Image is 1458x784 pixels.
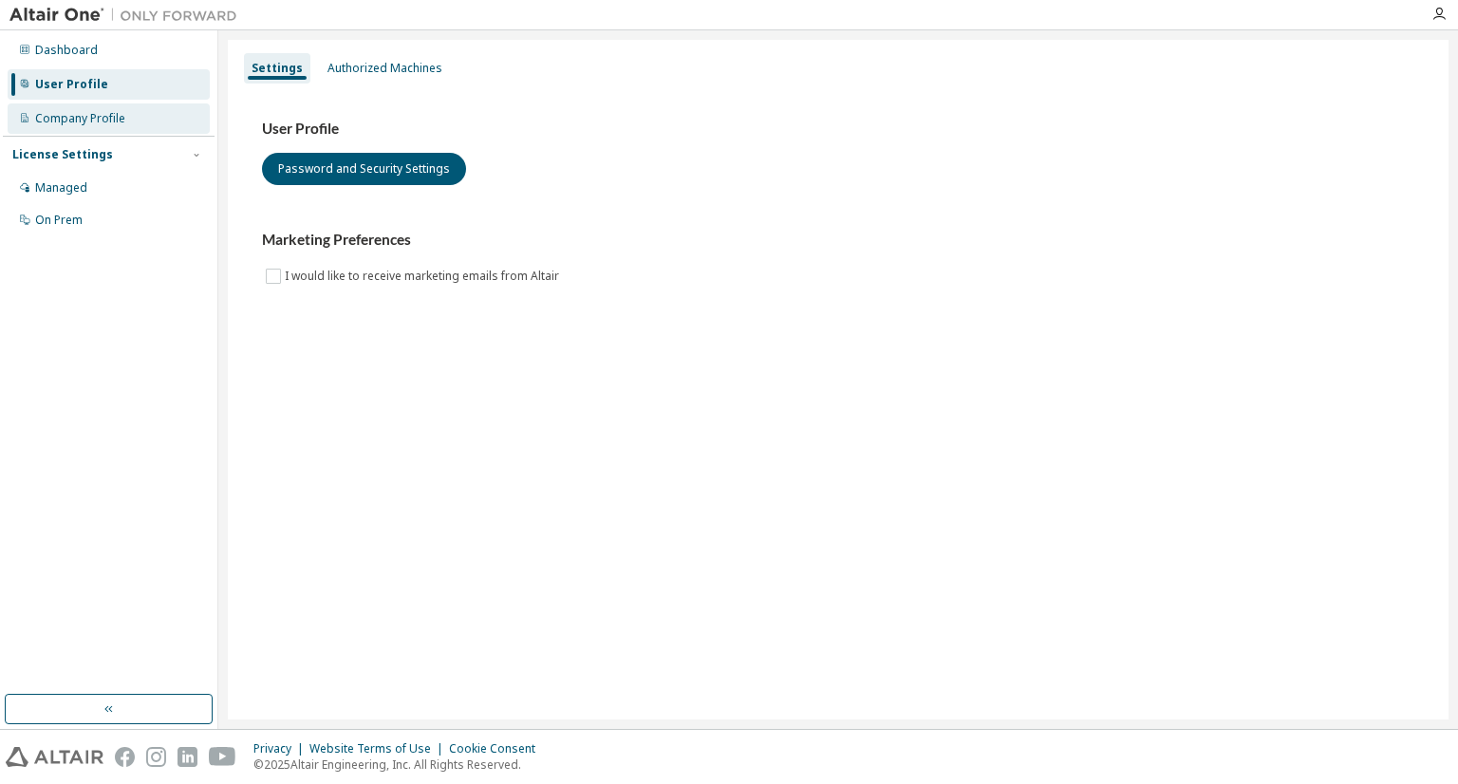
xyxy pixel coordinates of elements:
img: instagram.svg [146,747,166,767]
p: © 2025 Altair Engineering, Inc. All Rights Reserved. [253,756,547,773]
h3: Marketing Preferences [262,231,1414,250]
div: Company Profile [35,111,125,126]
h3: User Profile [262,120,1414,139]
div: On Prem [35,213,83,228]
img: youtube.svg [209,747,236,767]
img: altair_logo.svg [6,747,103,767]
button: Password and Security Settings [262,153,466,185]
div: User Profile [35,77,108,92]
div: Managed [35,180,87,196]
div: Dashboard [35,43,98,58]
img: linkedin.svg [178,747,197,767]
label: I would like to receive marketing emails from Altair [285,265,563,288]
div: Website Terms of Use [309,741,449,756]
img: Altair One [9,6,247,25]
div: Privacy [253,741,309,756]
div: License Settings [12,147,113,162]
div: Authorized Machines [327,61,442,76]
div: Cookie Consent [449,741,547,756]
div: Settings [252,61,303,76]
img: facebook.svg [115,747,135,767]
